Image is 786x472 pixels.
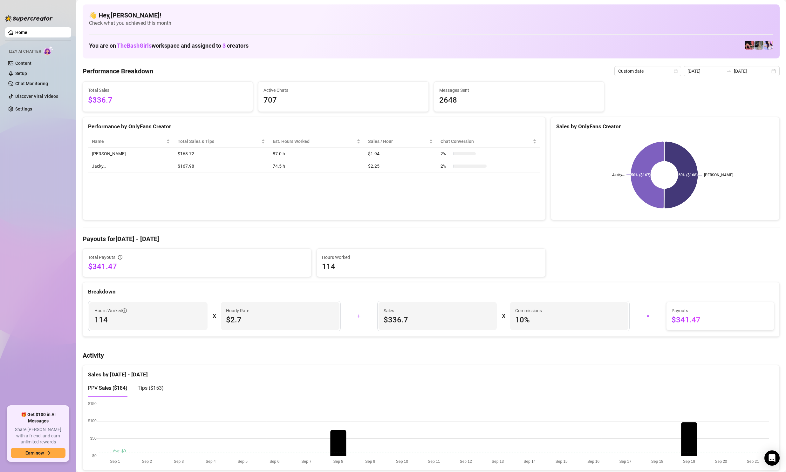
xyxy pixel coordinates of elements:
[441,150,451,157] span: 2 %
[174,135,269,148] th: Total Sales & Tips
[92,138,165,145] span: Name
[764,450,780,466] div: Open Intercom Messenger
[83,351,780,360] h4: Activity
[94,307,127,314] span: Hours Worked
[322,261,540,272] span: 114
[269,160,365,172] td: 74.5 h
[273,138,356,145] div: Est. Hours Worked
[88,287,774,296] div: Breakdown
[15,94,58,99] a: Discover Viral Videos
[174,148,269,160] td: $168.72
[439,87,599,94] span: Messages Sent
[88,135,174,148] th: Name
[755,41,763,50] img: Brenda
[345,311,373,321] div: +
[15,61,31,66] a: Content
[368,138,427,145] span: Sales / Hour
[687,68,724,75] input: Start date
[11,427,65,445] span: Share [PERSON_NAME] with a friend, and earn unlimited rewards
[441,163,451,170] span: 2 %
[226,307,249,314] article: Hourly Rate
[439,94,599,106] span: 2648
[122,308,127,313] span: info-circle
[745,41,754,50] img: Jacky
[118,255,122,260] span: info-circle
[672,315,769,325] span: $341.47
[263,87,423,94] span: Active Chats
[515,307,542,314] article: Commissions
[269,148,365,160] td: 87.0 h
[213,311,216,321] div: X
[502,311,505,321] div: X
[364,135,436,148] th: Sales / Hour
[15,71,27,76] a: Setup
[11,448,65,458] button: Earn nowarrow-right
[88,160,174,172] td: Jacky…
[174,160,269,172] td: $167.98
[83,67,153,76] h4: Performance Breakdown
[437,135,540,148] th: Chat Conversion
[88,254,115,261] span: Total Payouts
[764,41,773,50] img: Ary
[44,46,53,55] img: AI Chatter
[46,451,51,455] span: arrow-right
[88,385,127,391] span: PPV Sales ( $184 )
[322,254,540,261] span: Hours Worked
[633,311,662,321] div: =
[88,365,774,379] div: Sales by [DATE] - [DATE]
[94,315,202,325] span: 114
[15,106,32,111] a: Settings
[89,11,773,20] h4: 👋 Hey, [PERSON_NAME] !
[5,15,53,22] img: logo-BBDzfeDw.svg
[612,173,625,177] text: Jacky…
[618,66,677,76] span: Custom date
[89,20,773,27] span: Check what you achieved this month
[726,69,731,74] span: to
[515,315,623,325] span: 10 %
[88,122,540,131] div: Performance by OnlyFans Creator
[15,81,48,86] a: Chat Monitoring
[178,138,260,145] span: Total Sales & Tips
[89,42,249,49] h1: You are on workspace and assigned to creators
[25,450,44,455] span: Earn now
[15,30,27,35] a: Home
[222,42,226,49] span: 3
[672,307,769,314] span: Payouts
[704,173,736,178] text: [PERSON_NAME]…
[9,49,41,55] span: Izzy AI Chatter
[226,315,334,325] span: $2.7
[11,412,65,424] span: 🎁 Get $100 in AI Messages
[441,138,531,145] span: Chat Conversion
[734,68,770,75] input: End date
[138,385,164,391] span: Tips ( $153 )
[88,148,174,160] td: [PERSON_NAME]…
[726,69,731,74] span: swap-right
[88,87,248,94] span: Total Sales
[384,307,492,314] span: Sales
[263,94,423,106] span: 707
[674,69,678,73] span: calendar
[88,94,248,106] span: $336.7
[364,148,436,160] td: $1.94
[556,122,774,131] div: Sales by OnlyFans Creator
[117,42,152,49] span: TheBashGirls
[88,261,306,272] span: $341.47
[83,234,780,243] h4: Payouts for [DATE] - [DATE]
[364,160,436,172] td: $2.25
[384,315,492,325] span: $336.7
